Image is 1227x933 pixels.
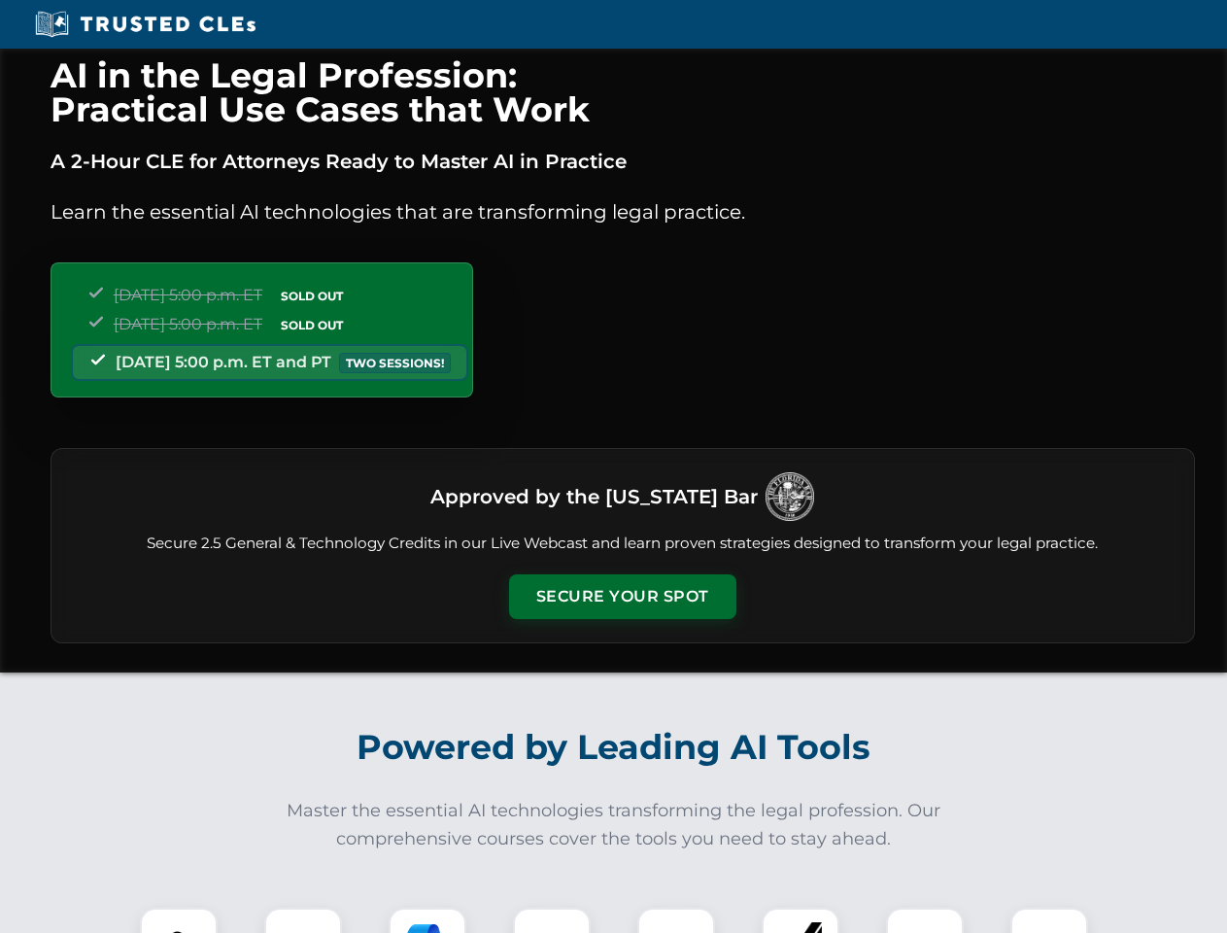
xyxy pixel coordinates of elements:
p: A 2-Hour CLE for Attorneys Ready to Master AI in Practice [51,146,1195,177]
h2: Powered by Leading AI Tools [76,713,1152,781]
p: Secure 2.5 General & Technology Credits in our Live Webcast and learn proven strategies designed ... [75,533,1171,555]
span: [DATE] 5:00 p.m. ET [114,315,262,333]
h3: Approved by the [US_STATE] Bar [430,479,758,514]
span: [DATE] 5:00 p.m. ET [114,286,262,304]
button: Secure Your Spot [509,574,736,619]
h1: AI in the Legal Profession: Practical Use Cases that Work [51,58,1195,126]
span: SOLD OUT [274,286,350,306]
p: Learn the essential AI technologies that are transforming legal practice. [51,196,1195,227]
img: Trusted CLEs [29,10,261,39]
p: Master the essential AI technologies transforming the legal profession. Our comprehensive courses... [274,797,954,853]
span: SOLD OUT [274,315,350,335]
img: Logo [766,472,814,521]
